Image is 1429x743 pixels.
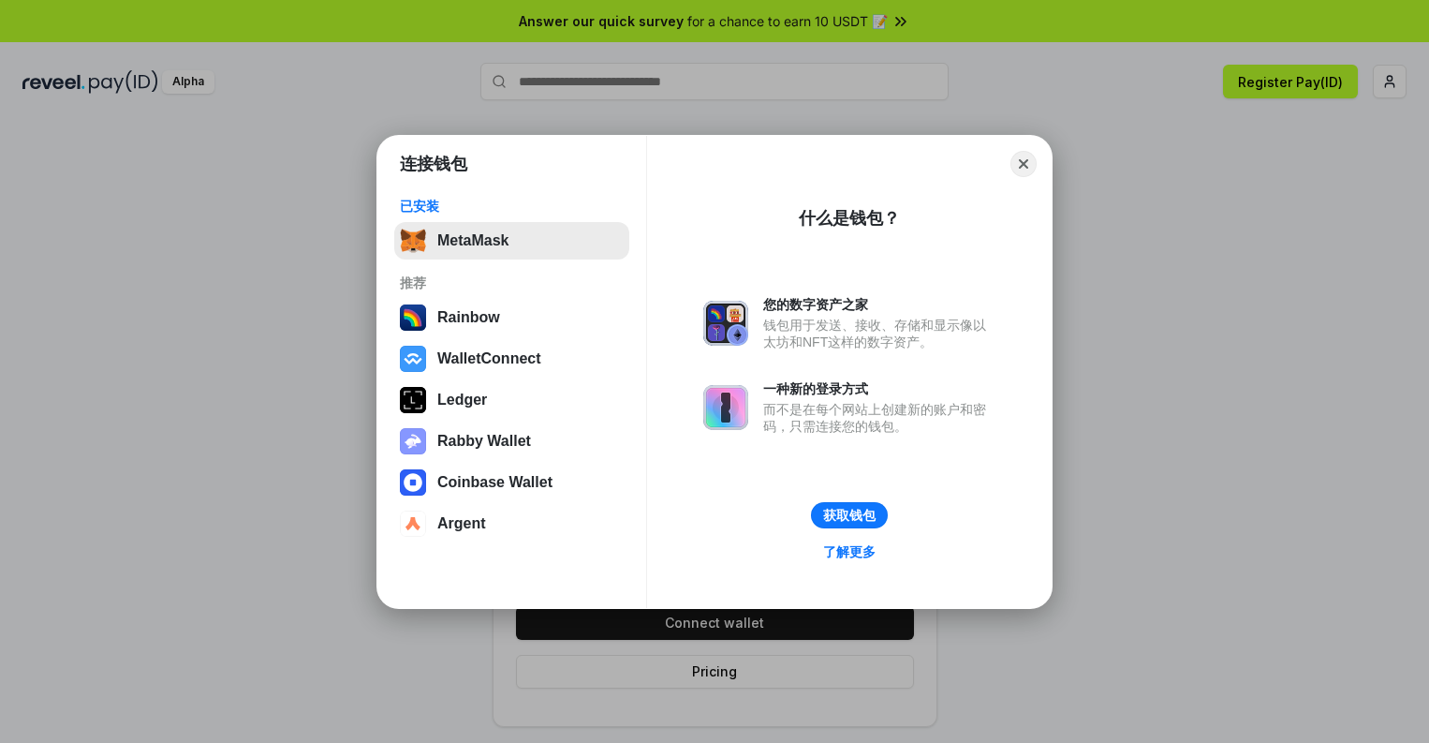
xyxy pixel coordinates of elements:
button: 获取钱包 [811,502,888,528]
div: 推荐 [400,275,624,291]
img: svg+xml,%3Csvg%20xmlns%3D%22http%3A%2F%2Fwww.w3.org%2F2000%2Fsvg%22%20fill%3D%22none%22%20viewBox... [703,385,748,430]
img: svg+xml,%3Csvg%20xmlns%3D%22http%3A%2F%2Fwww.w3.org%2F2000%2Fsvg%22%20width%3D%2228%22%20height%3... [400,387,426,413]
button: Coinbase Wallet [394,464,629,501]
img: svg+xml,%3Csvg%20width%3D%2228%22%20height%3D%2228%22%20viewBox%3D%220%200%2028%2028%22%20fill%3D... [400,346,426,372]
button: WalletConnect [394,340,629,378]
button: MetaMask [394,222,629,260]
img: svg+xml,%3Csvg%20width%3D%2228%22%20height%3D%2228%22%20viewBox%3D%220%200%2028%2028%22%20fill%3D... [400,469,426,496]
button: Argent [394,505,629,542]
div: Rainbow [437,309,500,326]
button: Rainbow [394,299,629,336]
div: 什么是钱包？ [799,207,900,230]
button: Close [1010,151,1037,177]
div: Rabby Wallet [437,433,531,450]
div: MetaMask [437,232,508,249]
img: svg+xml,%3Csvg%20width%3D%2228%22%20height%3D%2228%22%20viewBox%3D%220%200%2028%2028%22%20fill%3D... [400,511,426,537]
img: svg+xml,%3Csvg%20xmlns%3D%22http%3A%2F%2Fwww.w3.org%2F2000%2Fsvg%22%20fill%3D%22none%22%20viewBox... [400,428,426,454]
button: Rabby Wallet [394,423,629,460]
div: 您的数字资产之家 [763,296,995,313]
a: 了解更多 [812,540,887,564]
div: 获取钱包 [823,507,876,524]
img: svg+xml,%3Csvg%20width%3D%22120%22%20height%3D%22120%22%20viewBox%3D%220%200%20120%20120%22%20fil... [400,305,426,331]
div: WalletConnect [437,350,541,367]
div: 钱包用于发送、接收、存储和显示像以太坊和NFT这样的数字资产。 [763,317,995,350]
h1: 连接钱包 [400,153,467,175]
div: Argent [437,515,486,532]
div: 已安装 [400,198,624,215]
button: Ledger [394,381,629,419]
div: Coinbase Wallet [437,474,552,491]
div: 一种新的登录方式 [763,380,995,397]
div: Ledger [437,392,487,409]
img: svg+xml,%3Csvg%20fill%3D%22none%22%20height%3D%2233%22%20viewBox%3D%220%200%2035%2033%22%20width%... [400,228,426,254]
img: svg+xml,%3Csvg%20xmlns%3D%22http%3A%2F%2Fwww.w3.org%2F2000%2Fsvg%22%20fill%3D%22none%22%20viewBox... [703,301,748,346]
div: 而不是在每个网站上创建新的账户和密码，只需连接您的钱包。 [763,401,995,435]
div: 了解更多 [823,543,876,560]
